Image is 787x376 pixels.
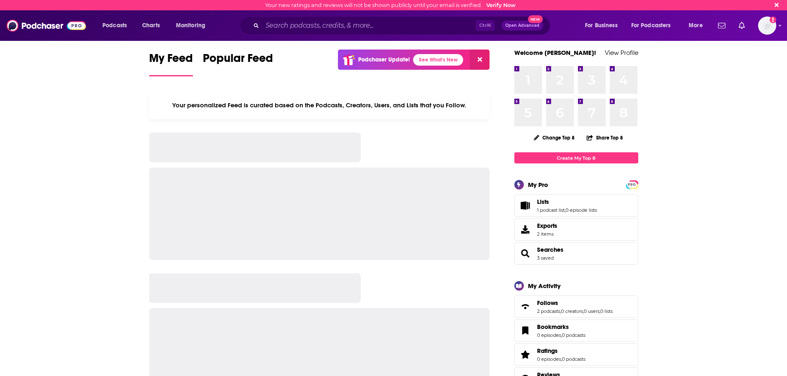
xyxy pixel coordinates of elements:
a: Lists [517,200,534,211]
a: Show notifications dropdown [735,19,748,33]
span: Charts [142,20,160,31]
span: For Podcasters [631,20,671,31]
span: Popular Feed [203,51,273,70]
span: More [689,20,703,31]
a: 2 podcasts [537,308,560,314]
a: 0 episode lists [566,207,597,213]
button: open menu [579,19,628,32]
span: Ratings [537,347,558,355]
a: 0 lists [600,308,613,314]
span: For Business [585,20,618,31]
a: Ratings [517,349,534,360]
img: User Profile [758,17,776,35]
a: Popular Feed [203,51,273,76]
span: Podcasts [102,20,127,31]
span: Ratings [514,343,638,366]
span: New [528,15,543,23]
span: Follows [514,296,638,318]
a: View Profile [605,49,638,57]
a: 0 episodes [537,356,561,362]
button: Show profile menu [758,17,776,35]
span: Exports [537,222,557,229]
input: Search podcasts, credits, & more... [262,19,476,32]
img: Podchaser - Follow, Share and Rate Podcasts [7,18,86,33]
span: PRO [627,182,637,188]
button: open menu [97,19,138,32]
span: Lists [514,194,638,217]
button: Change Top 8 [529,132,580,143]
a: Charts [137,19,165,32]
span: Bookmarks [537,323,569,331]
a: 1 podcast list [537,207,565,213]
button: open menu [683,19,713,32]
a: Create My Top 8 [514,152,638,163]
a: My Feed [149,51,193,76]
span: Bookmarks [514,319,638,342]
span: Monitoring [176,20,205,31]
a: 0 creators [561,308,583,314]
a: Bookmarks [537,323,585,331]
button: open menu [626,19,683,32]
span: Ctrl K [476,20,495,31]
a: Verify Now [486,2,516,8]
a: 3 saved [537,255,554,261]
span: , [565,207,566,213]
span: Exports [517,224,534,235]
span: , [599,308,600,314]
a: Searches [537,246,564,253]
a: Bookmarks [517,325,534,336]
a: Searches [517,248,534,259]
button: open menu [170,19,216,32]
a: Lists [537,198,597,206]
div: Search podcasts, credits, & more... [247,16,558,35]
a: Ratings [537,347,585,355]
div: My Activity [528,282,561,290]
p: Podchaser Update! [358,56,410,63]
span: 2 items [537,231,557,237]
div: My Pro [528,181,548,189]
button: Share Top 8 [586,130,623,146]
span: Open Advanced [505,24,540,28]
button: Open AdvancedNew [502,21,543,31]
div: Your personalized Feed is curated based on the Podcasts, Creators, Users, and Lists that you Follow. [149,91,490,119]
a: Welcome [PERSON_NAME]! [514,49,596,57]
a: 0 podcasts [562,356,585,362]
span: Logged in as jbarbour [758,17,776,35]
span: Lists [537,198,549,206]
a: 0 users [584,308,599,314]
a: PRO [627,181,637,187]
svg: Email not verified [770,17,776,23]
a: Show notifications dropdown [715,19,729,33]
a: Exports [514,218,638,241]
span: , [560,308,561,314]
div: Your new ratings and reviews will not be shown publicly until your email is verified. [265,2,516,8]
a: See What's New [413,54,463,66]
span: Searches [514,242,638,265]
span: Follows [537,299,558,307]
a: 0 podcasts [562,332,585,338]
a: Follows [537,299,613,307]
a: 0 episodes [537,332,561,338]
a: Follows [517,301,534,312]
span: My Feed [149,51,193,70]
